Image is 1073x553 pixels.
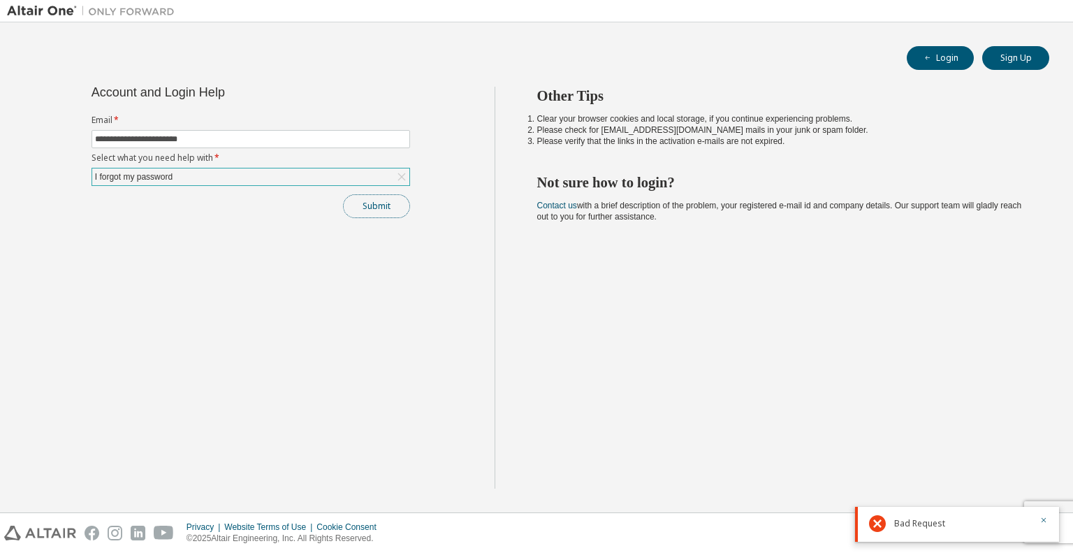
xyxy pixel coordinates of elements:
div: Cookie Consent [316,522,384,533]
button: Sign Up [982,46,1049,70]
label: Email [92,115,410,126]
li: Please check for [EMAIL_ADDRESS][DOMAIN_NAME] mails in your junk or spam folder. [537,124,1025,136]
div: Account and Login Help [92,87,346,98]
label: Select what you need help with [92,152,410,164]
p: © 2025 Altair Engineering, Inc. All Rights Reserved. [187,533,385,545]
img: linkedin.svg [131,526,145,540]
button: Login [907,46,974,70]
li: Please verify that the links in the activation e-mails are not expired. [537,136,1025,147]
img: altair_logo.svg [4,526,76,540]
a: Contact us [537,201,577,210]
span: with a brief description of the problem, your registered e-mail id and company details. Our suppo... [537,201,1022,222]
h2: Other Tips [537,87,1025,105]
div: I forgot my password [92,168,409,185]
img: Altair One [7,4,182,18]
span: Bad Request [894,518,945,529]
h2: Not sure how to login? [537,173,1025,192]
li: Clear your browser cookies and local storage, if you continue experiencing problems. [537,113,1025,124]
button: Submit [343,194,410,218]
div: Website Terms of Use [224,522,316,533]
div: Privacy [187,522,224,533]
img: facebook.svg [85,526,99,540]
img: youtube.svg [154,526,174,540]
div: I forgot my password [93,169,175,185]
img: instagram.svg [108,526,122,540]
